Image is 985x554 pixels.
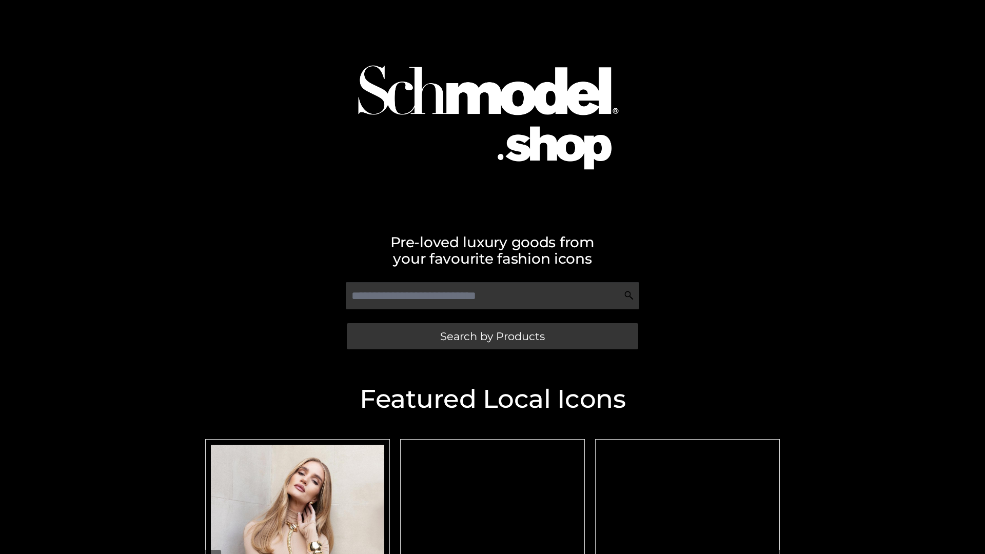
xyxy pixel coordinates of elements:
h2: Featured Local Icons​ [200,386,785,412]
h2: Pre-loved luxury goods from your favourite fashion icons [200,234,785,267]
a: Search by Products [347,323,638,349]
img: Search Icon [624,290,634,301]
span: Search by Products [440,331,545,342]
